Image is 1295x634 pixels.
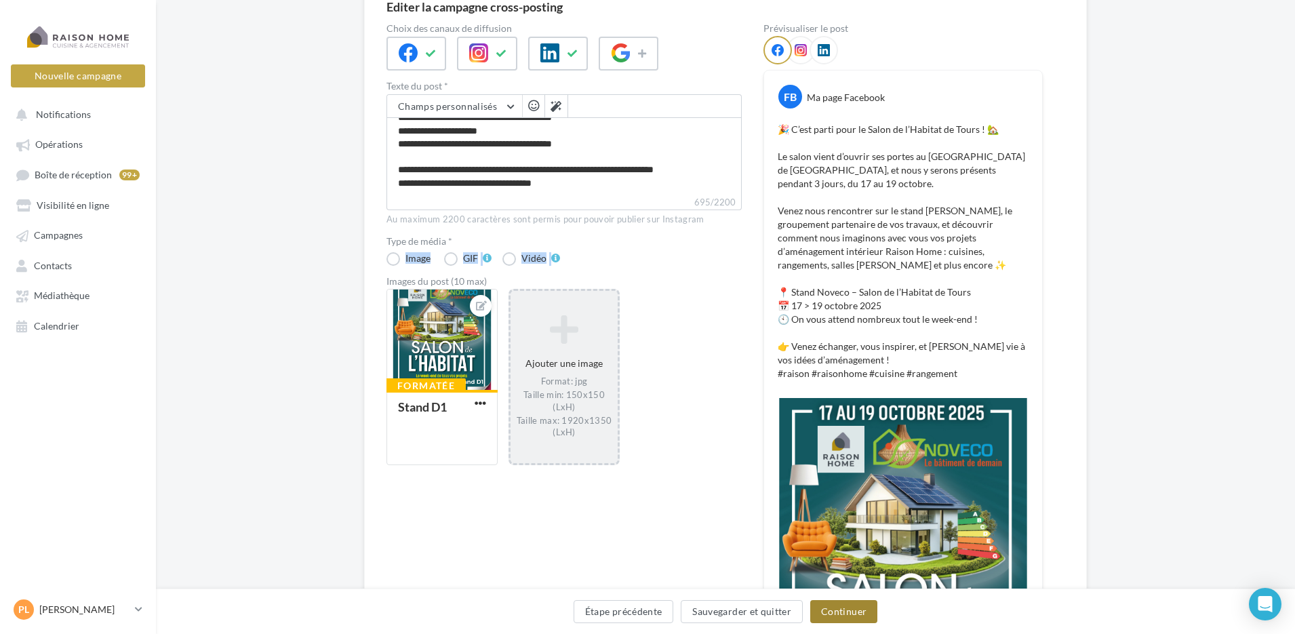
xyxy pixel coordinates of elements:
[34,230,83,241] span: Campagnes
[386,81,742,91] label: Texte du post *
[39,603,129,616] p: [PERSON_NAME]
[1249,588,1281,620] div: Open Intercom Messenger
[36,108,91,120] span: Notifications
[8,253,148,277] a: Contacts
[386,214,742,226] div: Au maximum 2200 caractères sont permis pour pouvoir publier sur Instagram
[763,24,1043,33] div: Prévisualiser le post
[35,139,83,151] span: Opérations
[8,313,148,338] a: Calendrier
[8,102,142,126] button: Notifications
[35,169,112,180] span: Boîte de réception
[405,254,431,263] div: Image
[8,222,148,247] a: Campagnes
[34,290,89,302] span: Médiathèque
[8,132,148,156] a: Opérations
[386,277,742,286] div: Images du post (10 max)
[11,64,145,87] button: Nouvelle campagne
[34,320,79,332] span: Calendrier
[386,378,466,393] div: Formatée
[387,95,522,118] button: Champs personnalisés
[521,254,546,263] div: Vidéo
[386,24,742,33] label: Choix des canaux de diffusion
[463,254,478,263] div: GIF
[34,260,72,271] span: Contacts
[807,91,885,104] div: Ma page Facebook
[778,85,802,108] div: FB
[386,1,563,13] div: Editer la campagne cross-posting
[8,162,148,187] a: Boîte de réception99+
[386,237,742,246] label: Type de média *
[8,283,148,307] a: Médiathèque
[386,195,742,210] label: 695/2200
[119,170,140,180] div: 99+
[398,399,447,414] div: Stand D1
[398,100,497,112] span: Champs personnalisés
[37,199,109,211] span: Visibilité en ligne
[8,193,148,217] a: Visibilité en ligne
[574,600,674,623] button: Étape précédente
[810,600,877,623] button: Continuer
[778,123,1029,380] p: 🎉 C’est parti pour le Salon de l’Habitat de Tours ! 🏡 Le salon vient d’ouvrir ses portes au [GEOG...
[18,603,29,616] span: PL
[11,597,145,622] a: PL [PERSON_NAME]
[681,600,803,623] button: Sauvegarder et quitter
